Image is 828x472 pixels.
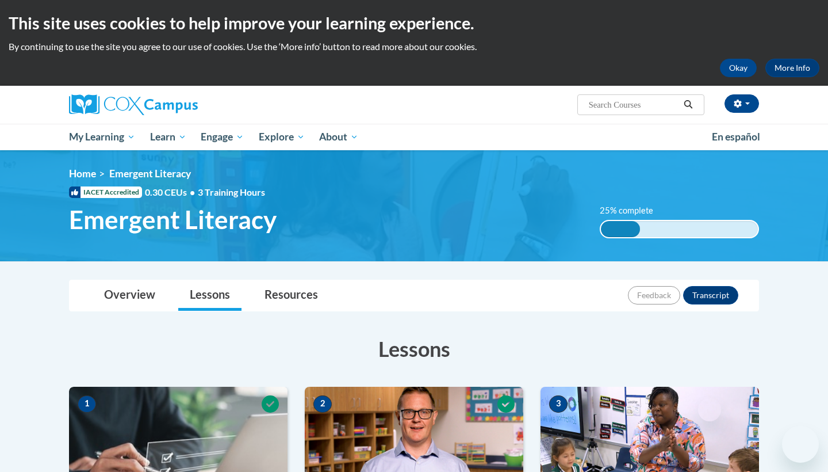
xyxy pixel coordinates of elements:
[704,125,768,149] a: En español
[720,59,757,77] button: Okay
[52,124,776,150] div: Main menu
[600,204,666,217] label: 25% complete
[319,130,358,144] span: About
[251,124,312,150] a: Explore
[724,94,759,113] button: Account Settings
[9,12,819,35] h2: This site uses cookies to help improve your learning experience.
[193,124,251,150] a: Engage
[698,398,721,421] iframe: Close message
[253,280,329,311] a: Resources
[69,334,759,363] h3: Lessons
[69,94,287,115] a: Cox Campus
[259,130,305,144] span: Explore
[198,186,265,197] span: 3 Training Hours
[201,130,244,144] span: Engage
[588,98,680,112] input: Search Courses
[109,168,191,180] span: Emergent Literacy
[313,395,332,413] span: 2
[62,124,143,150] a: My Learning
[601,221,640,237] div: 25% complete
[190,186,195,197] span: •
[150,130,186,144] span: Learn
[683,286,738,304] button: Transcript
[78,395,96,413] span: 1
[765,59,819,77] a: More Info
[628,286,680,304] button: Feedback
[143,124,194,150] a: Learn
[9,40,819,53] p: By continuing to use the site you agree to our use of cookies. Use the ‘More info’ button to read...
[69,186,142,198] span: IACET Accredited
[680,98,697,112] button: Search
[549,395,568,413] span: 3
[69,204,277,235] span: Emergent Literacy
[69,94,198,115] img: Cox Campus
[69,168,96,180] a: Home
[69,130,135,144] span: My Learning
[145,186,198,199] span: 0.30 CEUs
[312,124,366,150] a: About
[93,280,167,311] a: Overview
[782,426,819,463] iframe: Button to launch messaging window
[178,280,241,311] a: Lessons
[712,131,760,143] span: En español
